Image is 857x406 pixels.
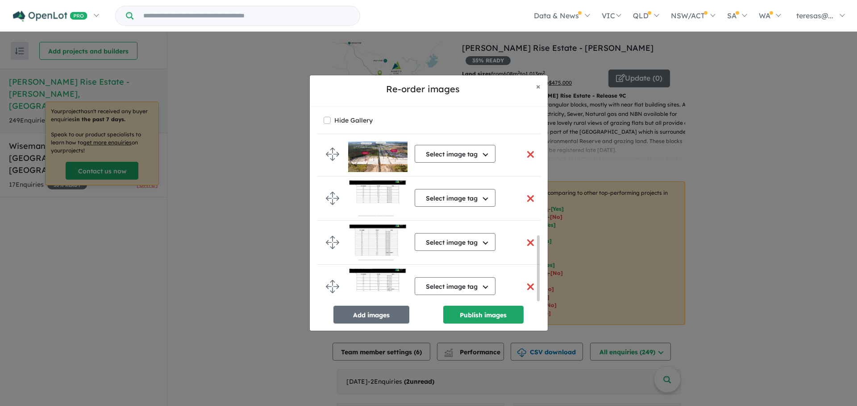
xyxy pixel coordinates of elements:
button: Add images [333,306,409,324]
img: drag.svg [326,148,339,161]
button: Select image tag [415,277,495,295]
input: Try estate name, suburb, builder or developer [135,6,358,25]
span: teresas@... [796,11,833,20]
button: Select image tag [415,189,495,207]
img: Openlot PRO Logo White [13,11,87,22]
span: × [536,81,541,91]
button: Select image tag [415,145,495,163]
h5: Re-order images [317,82,529,96]
button: Select image tag [415,233,495,251]
img: drag.svg [326,280,339,293]
img: Avery-s%20Rise%20Estate%20-%20Heddon%20Greta___1756960129.jpg [348,136,408,172]
button: Publish images [443,306,524,324]
img: drag.svg [326,192,339,205]
img: Avery-s%20Rise%20Estate%20-%20Heddon%20Greta___1757470689.jpg [348,269,408,304]
label: Hide Gallery [334,114,373,127]
img: drag.svg [326,236,339,249]
img: Avery-s%20Rise%20Estate%20-%20Heddon%20Greta___1756960369.jpg [348,225,408,260]
img: Avery-s%20Rise%20Estate%20-%20Heddon%20Greta___1756960355.jpg [348,180,408,216]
